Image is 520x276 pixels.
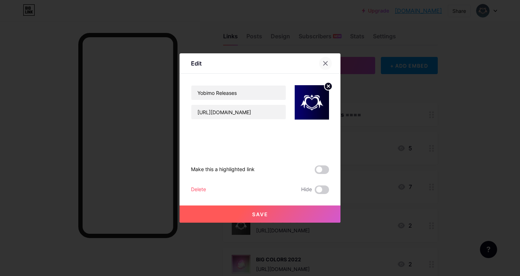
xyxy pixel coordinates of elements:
[180,205,340,223] button: Save
[191,185,206,194] div: Delete
[295,85,329,120] img: link_thumbnail
[191,59,202,68] div: Edit
[191,165,255,174] div: Make this a highlighted link
[191,105,286,119] input: URL
[252,211,268,217] span: Save
[191,86,286,100] input: Title
[301,185,312,194] span: Hide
